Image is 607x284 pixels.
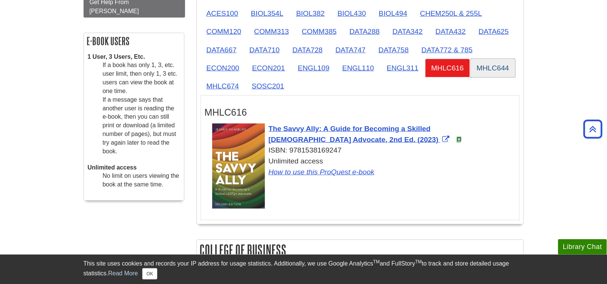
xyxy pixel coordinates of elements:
[243,41,286,59] a: DATA710
[471,59,515,77] a: MHLC644
[386,22,429,41] a: DATA342
[330,41,372,59] a: DATA747
[292,59,335,77] a: ENGL109
[201,41,243,59] a: DATA667
[290,4,331,23] a: BIOL382
[373,4,414,23] a: BIOL494
[84,33,184,49] h2: E-book Users
[84,259,524,279] div: This site uses cookies and records your IP address for usage statistics. Additionally, we use Goo...
[581,124,605,134] a: Back to Top
[415,259,422,264] sup: TM
[212,124,265,209] img: Cover Art
[269,125,452,144] a: Link opens in new window
[381,59,424,77] a: ENGL311
[286,41,329,59] a: DATA728
[201,22,248,41] a: COMM120
[201,4,244,23] a: ACES100
[373,41,415,59] a: DATA758
[197,240,523,260] h2: College of Business
[414,4,488,23] a: CHEM250L & 255L
[332,4,372,23] a: BIOL430
[373,259,380,264] sup: TM
[245,4,289,23] a: BIOL354L
[269,168,375,176] a: How to use this ProQuest e-book
[201,59,245,77] a: ECON200
[473,22,515,41] a: DATA625
[336,59,380,77] a: ENGL110
[212,156,516,178] div: Unlimited access
[103,61,180,156] dd: If a book has only 1, 3, etc. user limit, then only 1, 3 etc. users can view the book at one time...
[344,22,386,41] a: DATA288
[246,59,291,77] a: ECON201
[246,77,290,95] a: SOSC201
[429,22,472,41] a: DATA432
[103,172,180,189] dd: No limit on users viewing the book at the same time.
[142,268,157,279] button: Close
[558,239,607,255] button: Library Chat
[201,77,245,95] a: MHLC674
[248,22,295,41] a: COMM313
[269,125,439,144] span: The Savvy Ally: A Guide for Becoming a Skilled [DEMOGRAPHIC_DATA] Advocate, 2nd Ed. (2023)
[88,53,180,61] dt: 1 User, 3 Users, Etc.
[456,137,462,143] img: e-Book
[296,22,343,41] a: COMM385
[108,270,138,276] a: Read More
[205,107,516,118] h3: MHLC616
[212,145,516,156] div: ISBN: 9781538169247
[425,59,470,77] a: MHLC616
[88,163,180,172] dt: Unlimited access
[415,41,479,59] a: DATA772 & 785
